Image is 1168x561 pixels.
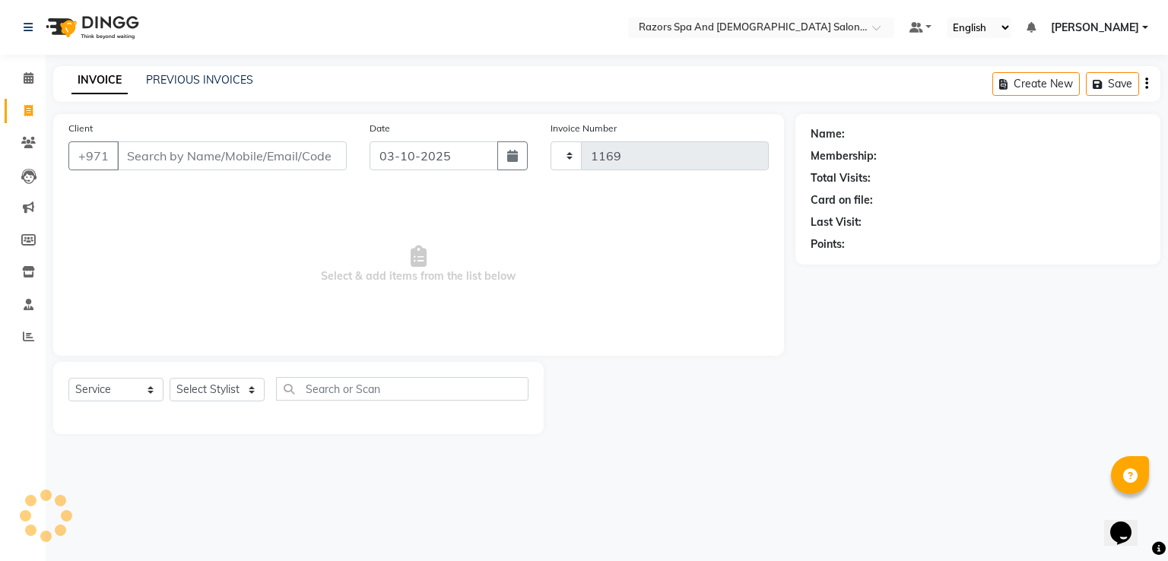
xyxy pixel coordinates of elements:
label: Date [370,122,390,135]
button: Save [1086,72,1139,96]
iframe: chat widget [1104,500,1153,546]
span: Select & add items from the list below [68,189,769,341]
button: +971 [68,141,119,170]
label: Client [68,122,93,135]
button: Create New [992,72,1080,96]
div: Membership: [811,148,877,164]
a: PREVIOUS INVOICES [146,73,253,87]
div: Name: [811,126,845,142]
div: Total Visits: [811,170,871,186]
input: Search by Name/Mobile/Email/Code [117,141,347,170]
span: [PERSON_NAME] [1051,20,1139,36]
div: Points: [811,236,845,252]
input: Search or Scan [276,377,528,401]
img: logo [39,6,143,49]
div: Last Visit: [811,214,862,230]
label: Invoice Number [551,122,617,135]
div: Card on file: [811,192,873,208]
a: INVOICE [71,67,128,94]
